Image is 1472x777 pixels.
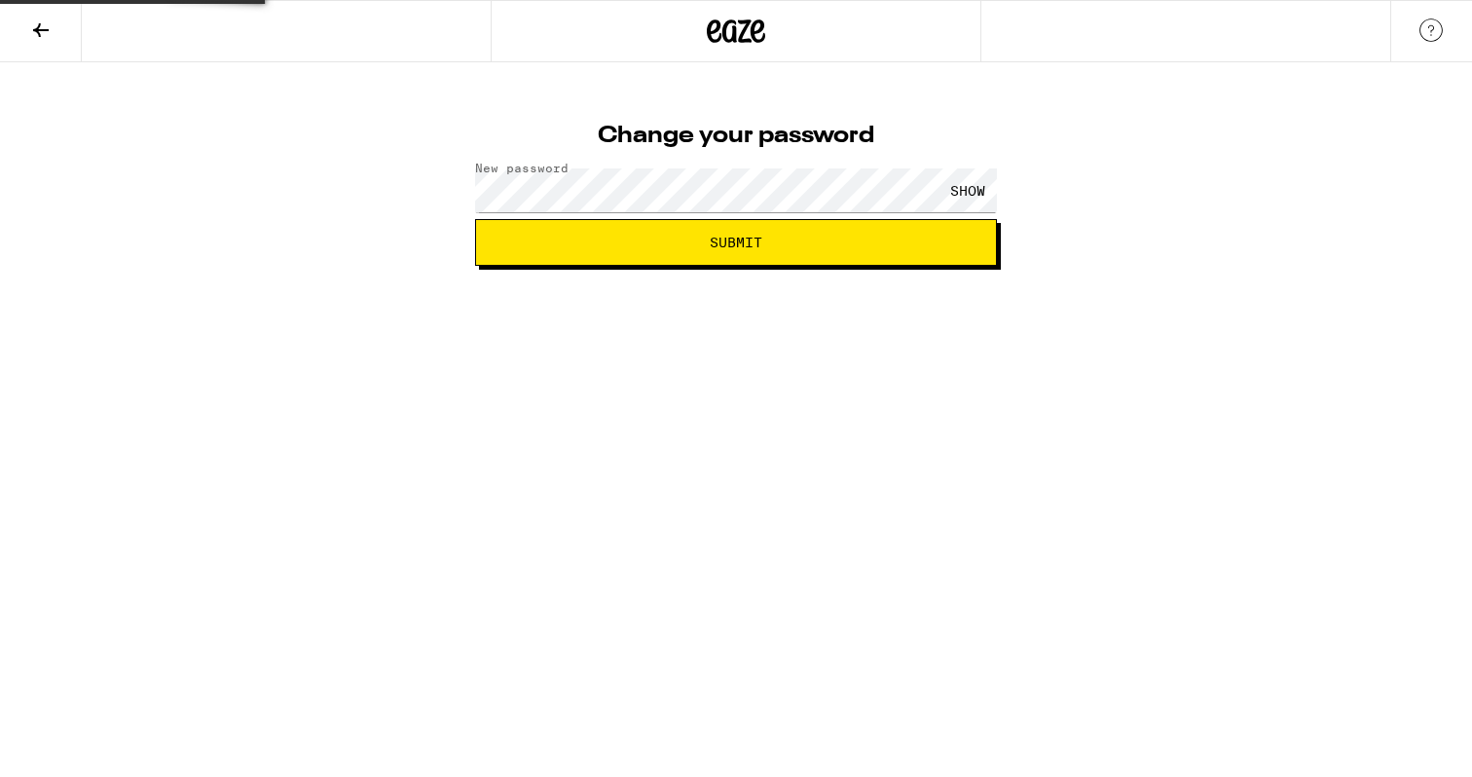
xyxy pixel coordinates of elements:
[475,219,997,266] button: Submit
[475,162,569,174] label: New password
[938,168,997,212] div: SHOW
[710,236,762,249] span: Submit
[12,14,140,29] span: Hi. Need any help?
[475,125,997,148] h1: Change your password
